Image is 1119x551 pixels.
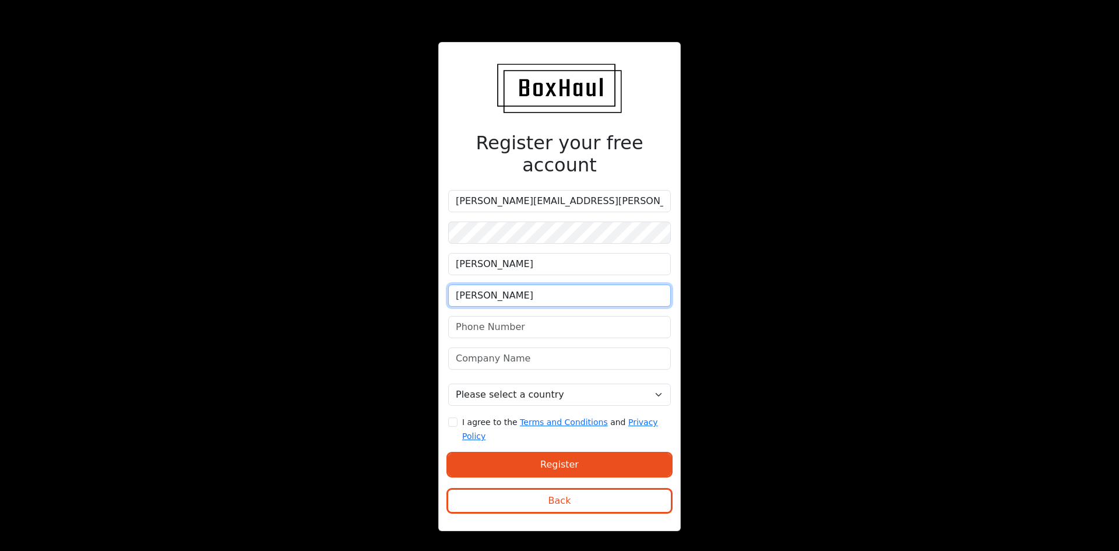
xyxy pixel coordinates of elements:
[448,497,671,508] a: Back
[448,253,671,275] input: First Name
[448,316,671,338] input: Phone Number
[448,132,671,177] h2: Register your free account
[462,417,658,441] small: I agree to the and
[448,490,671,512] button: Back
[448,384,671,406] select: Select a country
[497,64,622,113] img: BoxHaul
[448,454,671,476] button: Register
[448,348,671,370] input: Company Name
[520,417,608,427] a: Terms and Conditions
[448,285,671,307] input: Last name
[448,190,671,212] input: Email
